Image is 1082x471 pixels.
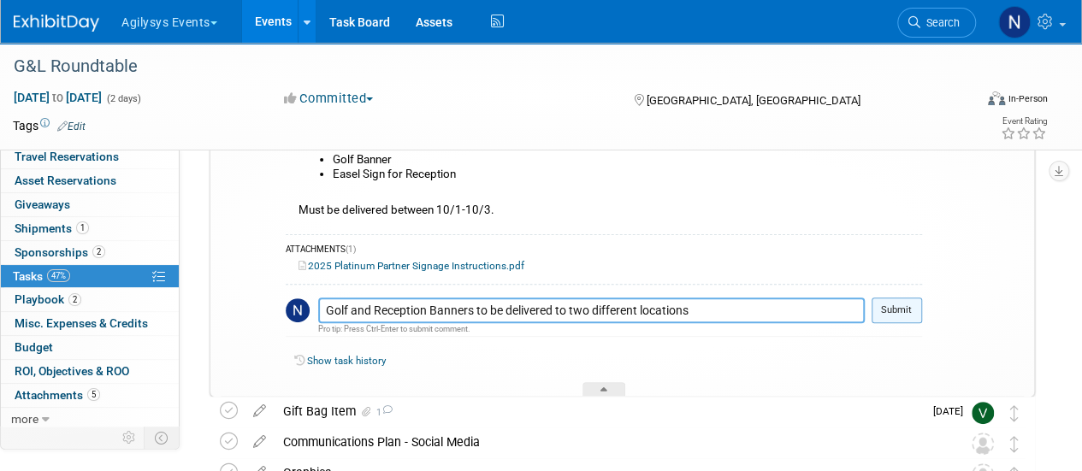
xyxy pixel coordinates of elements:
span: (1) [346,244,356,254]
div: Event Format [896,89,1048,115]
span: to [50,91,66,104]
a: more [1,408,179,431]
span: Misc. Expenses & Credits [15,316,148,330]
span: [DATE] [933,405,972,417]
button: Committed [278,90,380,108]
button: Submit [872,297,922,323]
span: Travel Reservations [15,150,119,163]
a: Tasks47% [1,265,179,288]
div: ATTACHMENTS [286,244,922,258]
a: Sponsorships2 [1,241,179,264]
div: Must be delivered between 10/1-10/3. [286,149,922,225]
span: Attachments [15,388,100,402]
span: Giveaways [15,197,70,211]
td: Tags [13,117,86,134]
a: Misc. Expenses & Credits [1,312,179,335]
a: Show task history [307,355,386,367]
span: ROI, Objectives & ROO [15,364,129,378]
a: edit [245,434,275,450]
a: Shipments1 [1,217,179,240]
a: Attachments5 [1,384,179,407]
span: Sponsorships [15,245,105,259]
a: Budget [1,336,179,359]
td: Personalize Event Tab Strip [115,427,145,449]
i: Move task [1010,405,1019,421]
a: 2025 Platinum Partner Signage Instructions.pdf [299,260,524,272]
td: Toggle Event Tabs [145,427,180,449]
span: 1 [374,407,393,418]
div: Event Rating [1001,117,1047,126]
span: 5 [87,388,100,401]
span: more [11,412,38,426]
img: Unassigned [972,433,994,455]
li: Golf Banner [333,153,922,167]
span: Asset Reservations [15,174,116,187]
img: Format-Inperson.png [988,91,1005,105]
a: Travel Reservations [1,145,179,168]
div: Pro tip: Press Ctrl-Enter to submit comment. [318,323,865,334]
a: edit [245,403,275,419]
div: Communications Plan - Social Media [275,427,937,456]
a: Edit [57,121,86,132]
span: Playbook [15,292,81,306]
span: Budget [15,340,53,354]
img: Natalie Morin [998,6,1031,38]
div: Gift Bag Item [275,397,923,426]
span: Search [920,16,960,29]
a: Playbook2 [1,288,179,311]
a: ROI, Objectives & ROO [1,360,179,383]
img: Natalie Morin [286,298,310,322]
span: Shipments [15,221,89,235]
span: (2 days) [105,93,141,104]
span: 2 [68,293,81,306]
img: ExhibitDay [14,15,99,32]
span: 2 [92,245,105,258]
div: G&L Roundtable [8,51,960,82]
a: Search [897,8,976,38]
a: Asset Reservations [1,169,179,192]
span: 1 [76,221,89,234]
span: 47% [47,269,70,282]
i: Move task [1010,436,1019,452]
img: Vaitiare Munoz [972,402,994,424]
li: Easel Sign for Reception [333,168,922,181]
span: [GEOGRAPHIC_DATA], [GEOGRAPHIC_DATA] [646,94,860,107]
a: Giveaways [1,193,179,216]
span: [DATE] [DATE] [13,90,103,105]
span: Tasks [13,269,70,283]
div: In-Person [1008,92,1048,105]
